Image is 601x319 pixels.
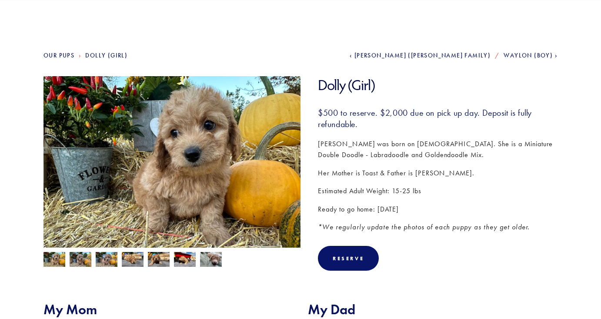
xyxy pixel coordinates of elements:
div: Reserve [318,246,379,271]
span: [PERSON_NAME] ([PERSON_NAME] Family) [354,52,491,59]
p: [PERSON_NAME] was born on [DEMOGRAPHIC_DATA]. She is a Miniature Double Doodle - Labradoodle and ... [318,138,558,161]
img: Dolly 5.jpg [43,76,300,269]
a: [PERSON_NAME] ([PERSON_NAME] Family) [350,52,491,59]
img: Dolly 3.jpg [122,251,144,268]
img: Dolly 1.jpg [200,251,222,267]
h1: Dolly (Girl) [318,76,558,94]
p: Her Mother is Toast & Father is [PERSON_NAME]. [318,168,558,179]
a: Dolly (Girl) [85,52,127,59]
img: Dolly 7.jpg [70,252,91,269]
h2: My Dad [308,301,558,318]
h2: My Mom [43,301,293,318]
img: Dolly 4.jpg [174,252,196,269]
a: Our Pups [43,52,74,59]
p: Ready to go home: [DATE] [318,204,558,215]
img: Dolly 2.jpg [148,252,170,269]
a: Waylon (Boy) [504,52,558,59]
h3: $500 to reserve. $2,000 due on pick up day. Deposit is fully refundable. [318,107,558,130]
p: Estimated Adult Weight: 15-25 lbs [318,185,558,197]
div: Reserve [333,255,364,262]
em: *We regularly update the photos of each puppy as they get older. [318,223,530,231]
span: Waylon (Boy) [504,52,553,59]
img: Dolly 5.jpg [43,252,65,269]
img: Dolly 6.jpg [96,252,117,269]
